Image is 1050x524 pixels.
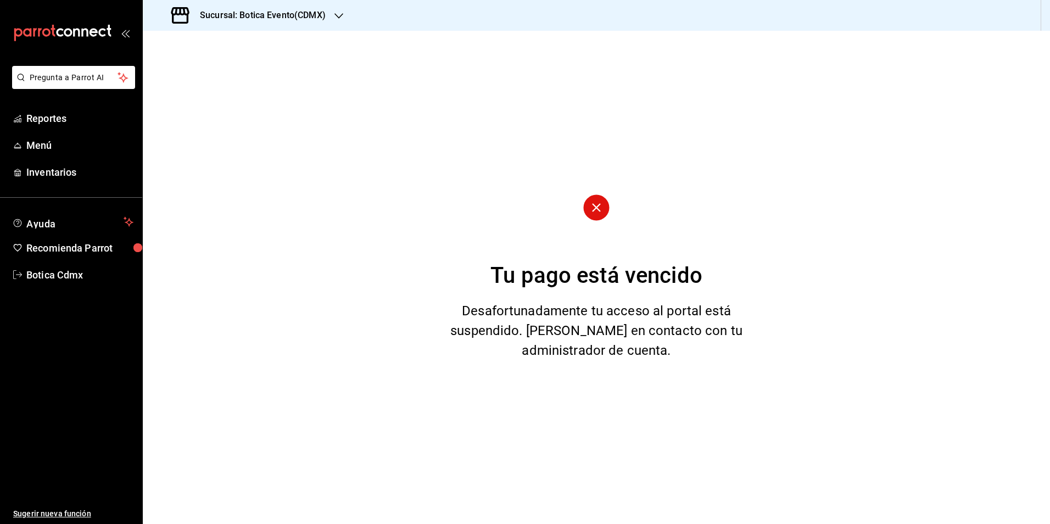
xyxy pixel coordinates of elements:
[26,267,133,282] span: Botica Cdmx
[26,165,133,180] span: Inventarios
[26,138,133,153] span: Menú
[448,301,746,360] div: Desafortunadamente tu acceso al portal está suspendido. [PERSON_NAME] en contacto con tu administ...
[490,259,702,292] div: Tu pago está vencido
[8,80,135,91] a: Pregunta a Parrot AI
[12,66,135,89] button: Pregunta a Parrot AI
[13,508,133,520] span: Sugerir nueva función
[26,215,119,228] span: Ayuda
[121,29,130,37] button: open_drawer_menu
[26,111,133,126] span: Reportes
[191,9,326,22] h3: Sucursal: Botica Evento(CDMX)
[26,241,133,255] span: Recomienda Parrot
[30,72,118,83] span: Pregunta a Parrot AI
